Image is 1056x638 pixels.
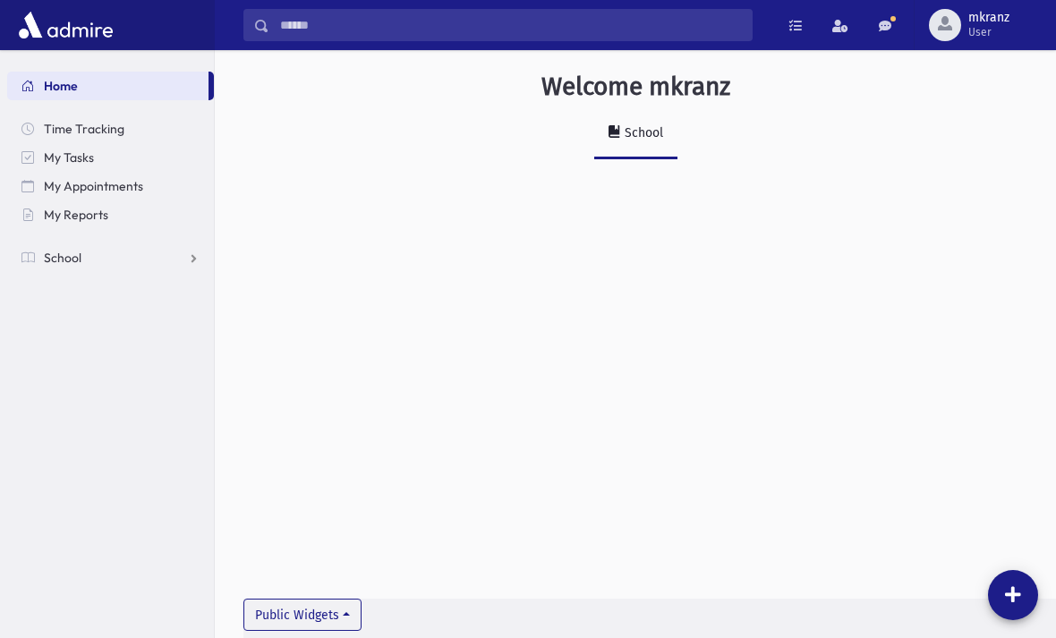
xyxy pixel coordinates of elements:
a: Home [7,72,209,100]
span: My Appointments [44,178,143,194]
span: mkranz [968,11,1009,25]
span: School [44,250,81,266]
div: School [621,125,663,140]
button: Public Widgets [243,599,362,631]
a: My Reports [7,200,214,229]
input: Search [269,9,752,41]
span: My Reports [44,207,108,223]
span: My Tasks [44,149,94,166]
a: School [7,243,214,272]
a: School [594,109,677,159]
span: User [968,25,1009,39]
a: Time Tracking [7,115,214,143]
span: Time Tracking [44,121,124,137]
h3: Welcome mkranz [541,72,730,102]
img: AdmirePro [14,7,117,43]
span: Home [44,78,78,94]
a: My Tasks [7,143,214,172]
a: My Appointments [7,172,214,200]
